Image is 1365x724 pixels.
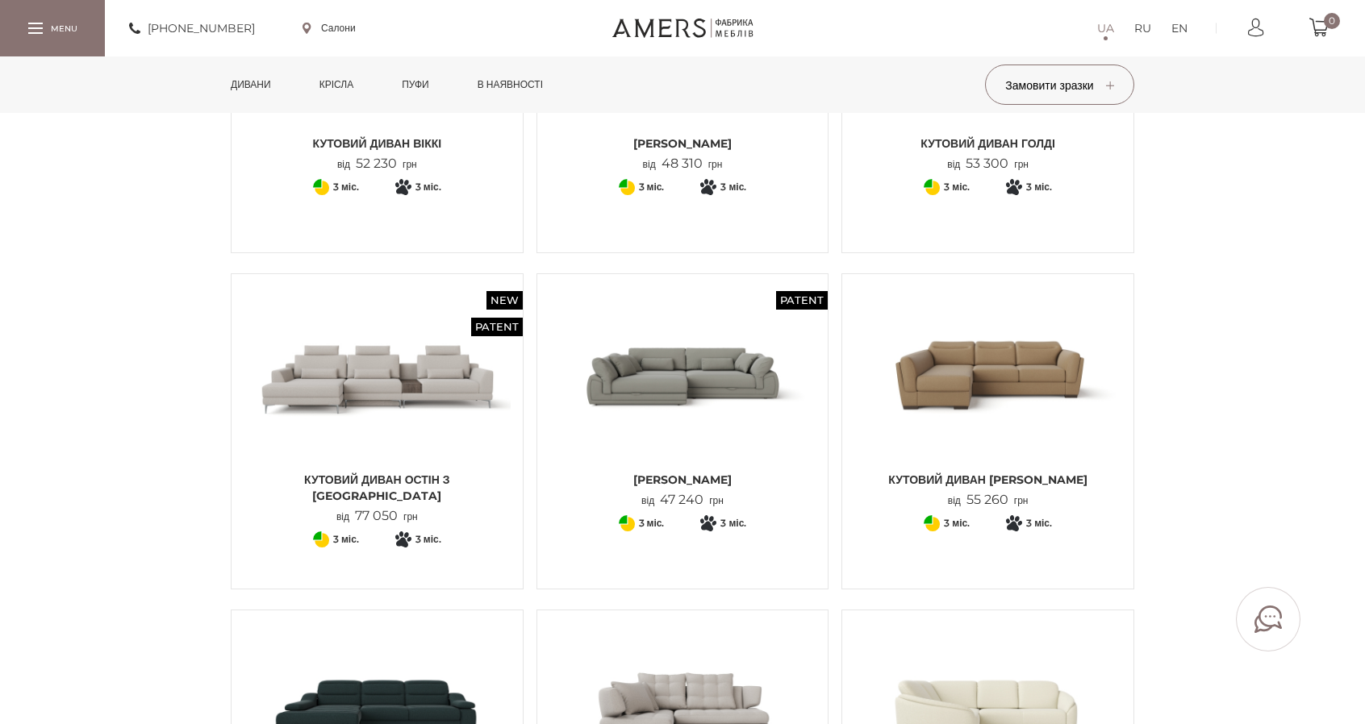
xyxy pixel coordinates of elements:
[639,177,665,197] span: 3 міс.
[641,493,724,508] p: від грн
[390,56,441,113] a: Пуфи
[720,177,746,197] span: 3 міс.
[656,156,708,171] span: 48 310
[1026,514,1052,533] span: 3 міс.
[776,291,828,310] span: Patent
[219,56,283,113] a: Дивани
[333,177,359,197] span: 3 міс.
[303,21,356,35] a: Салони
[465,56,555,113] a: в наявності
[336,509,418,524] p: від грн
[1324,13,1340,29] span: 0
[720,514,746,533] span: 3 міс.
[349,508,403,523] span: 77 050
[854,135,1121,152] span: Кутовий диван ГОЛДІ
[639,514,665,533] span: 3 міс.
[948,493,1029,508] p: від грн
[471,318,523,336] span: Patent
[129,19,255,38] a: [PHONE_NUMBER]
[549,135,816,152] span: [PERSON_NAME]
[1134,19,1151,38] a: RU
[549,472,816,488] span: [PERSON_NAME]
[1005,78,1113,93] span: Замовити зразки
[960,156,1014,171] span: 53 300
[1171,19,1188,38] a: EN
[1097,19,1114,38] a: UA
[337,156,417,172] p: від грн
[985,64,1134,105] button: Замовити зразки
[307,56,365,113] a: Крісла
[947,156,1029,172] p: від грн
[944,514,970,533] span: 3 міс.
[333,530,359,549] span: 3 міс.
[415,177,441,197] span: 3 міс.
[244,472,511,504] span: Кутовий диван ОСТІН з [GEOGRAPHIC_DATA]
[244,135,511,152] span: Кутовий диван ВІККІ
[961,492,1014,507] span: 55 260
[350,156,403,171] span: 52 230
[244,286,511,524] a: New Patent Кутовий диван ОСТІН з тумбою Кутовий диван ОСТІН з тумбою Кутовий диван ОСТІН з [GEOGR...
[415,530,441,549] span: 3 міс.
[549,286,816,508] a: Patent Кутовий Диван ДЖЕММА Кутовий Диван ДЖЕММА [PERSON_NAME] від47 240грн
[944,177,970,197] span: 3 міс.
[486,291,523,310] span: New
[854,286,1121,508] a: Кутовий диван Софія Кутовий диван Софія Кутовий диван [PERSON_NAME] від55 260грн
[643,156,723,172] p: від грн
[1026,177,1052,197] span: 3 міс.
[654,492,709,507] span: 47 240
[854,472,1121,488] span: Кутовий диван [PERSON_NAME]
